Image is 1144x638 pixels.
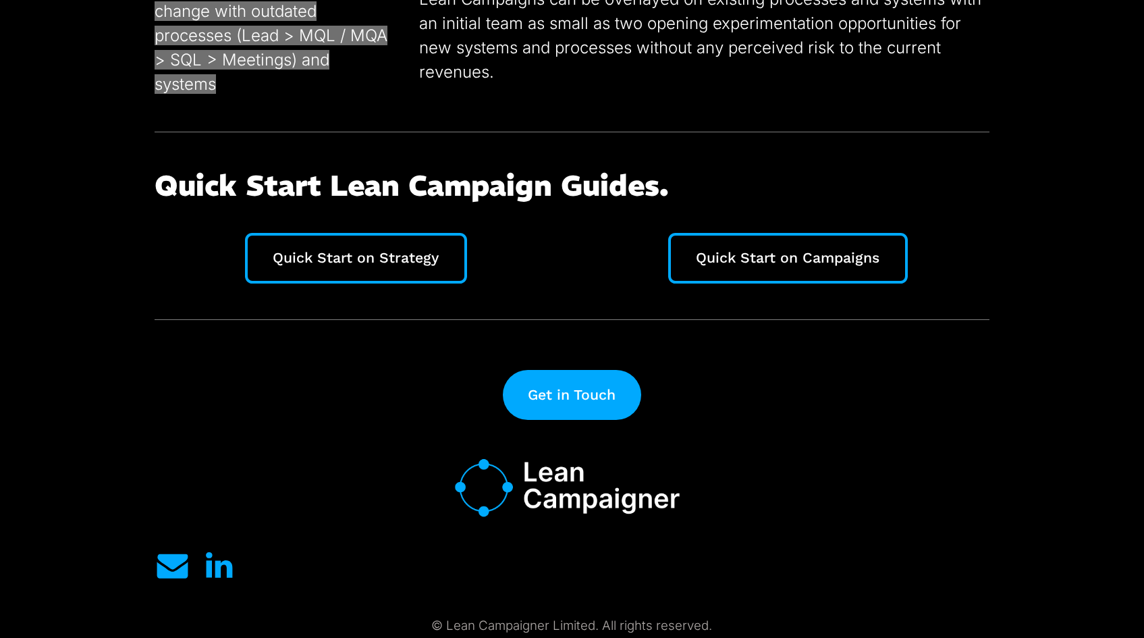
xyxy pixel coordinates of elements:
[245,233,467,284] a: Quick Start on Strategy
[155,168,989,204] p: Quick Start Lean Campaign Guides.
[668,233,908,284] a: Quick Start on Campaigns
[155,613,989,638] p: © Lean Campaigner Limited. All rights reserved.
[503,370,641,421] a: Get in Touch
